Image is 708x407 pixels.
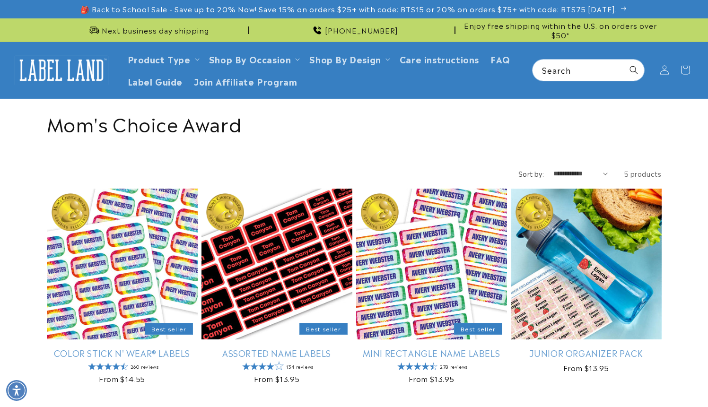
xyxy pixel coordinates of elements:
[201,347,352,358] a: Assorted Name Labels
[122,48,203,70] summary: Product Type
[128,52,191,65] a: Product Type
[122,70,189,92] a: Label Guide
[304,48,393,70] summary: Shop By Design
[394,48,485,70] a: Care instructions
[194,76,297,87] span: Join Affiliate Program
[14,55,109,85] img: Label Land
[518,169,544,178] label: Sort by:
[325,26,398,35] span: [PHONE_NUMBER]
[459,21,662,39] span: Enjoy free shipping within the U.S. on orders over $50*
[459,18,662,42] div: Announcement
[47,18,249,42] div: Announcement
[309,52,381,65] a: Shop By Design
[400,53,479,64] span: Care instructions
[509,363,699,398] iframe: Gorgias Floating Chat
[623,60,644,80] button: Search
[356,347,507,358] a: Mini Rectangle Name Labels
[6,380,27,401] div: Accessibility Menu
[47,347,198,358] a: Color Stick N' Wear® Labels
[511,347,662,358] a: Junior Organizer Pack
[490,53,510,64] span: FAQ
[253,18,455,42] div: Announcement
[47,111,662,135] h1: Mom's Choice Award
[209,53,291,64] span: Shop By Occasion
[624,169,662,178] span: 5 products
[188,70,303,92] a: Join Affiliate Program
[102,26,209,35] span: Next business day shipping
[203,48,304,70] summary: Shop By Occasion
[11,52,113,88] a: Label Land
[80,4,617,14] span: 🎒 Back to School Sale - Save up to 20% Now! Save 15% on orders $25+ with code: BTS15 or 20% on or...
[128,76,183,87] span: Label Guide
[485,48,516,70] a: FAQ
